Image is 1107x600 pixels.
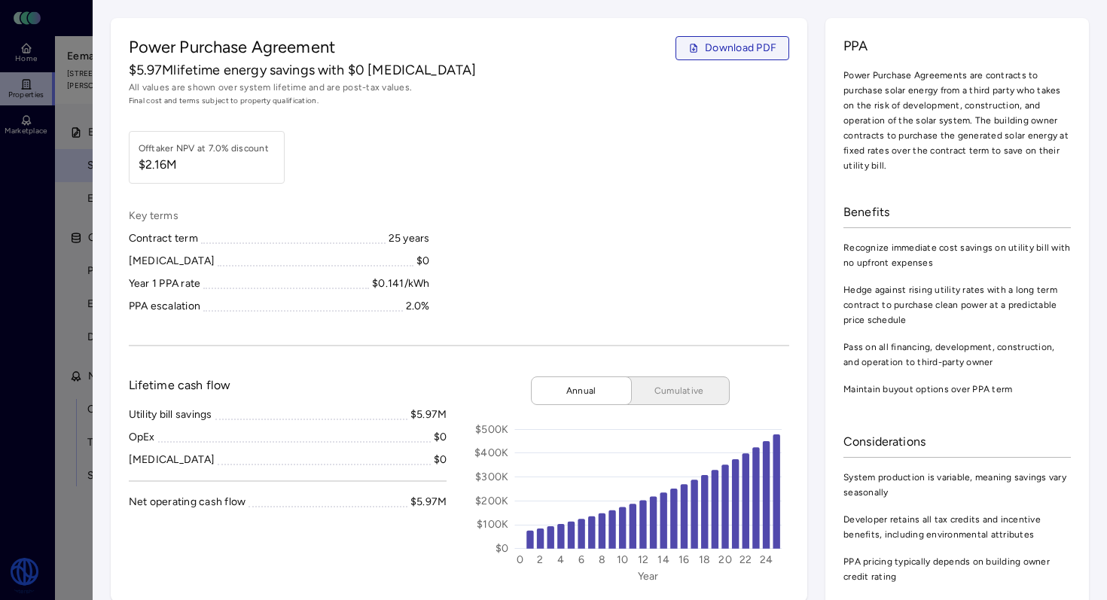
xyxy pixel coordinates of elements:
text: 8 [599,553,605,566]
div: Utility bill savings [129,407,212,423]
text: $0 [496,542,509,555]
div: $5.97M [410,407,447,423]
text: $200K [475,495,508,507]
text: 10 [617,553,629,566]
span: $2.16M [139,156,269,174]
span: PPA [843,36,1071,56]
div: [MEDICAL_DATA] [129,253,215,270]
text: Year [638,570,659,583]
div: $5.97M [410,494,447,510]
div: Year 1 PPA rate [129,276,201,292]
span: PPA pricing typically depends on building owner credit rating [843,554,1071,584]
span: Power Purchase Agreements are contracts to purchase solar energy from a third party who takes on ... [843,68,1071,173]
span: Lifetime cash flow [129,376,231,394]
div: [MEDICAL_DATA] [129,452,215,468]
text: $300K [475,471,508,483]
text: $500K [475,423,508,436]
button: Download PDF [675,36,789,60]
text: 6 [578,553,584,566]
text: 20 [719,553,733,566]
div: $0 [434,429,447,446]
text: 14 [658,553,670,566]
text: 18 [699,553,711,566]
span: Key terms [129,208,430,224]
text: $400K [474,446,508,459]
text: 0 [517,553,523,566]
text: 12 [638,553,649,566]
span: Annual [544,383,619,398]
span: System production is variable, meaning savings vary seasonally [843,470,1071,500]
div: OpEx [129,429,155,446]
text: 4 [557,553,564,566]
div: Offtaker NPV at 7.0% discount [139,141,269,156]
span: Final cost and terms subject to property qualification. [129,95,790,107]
div: Contract term [129,230,198,247]
div: 2.0% [406,298,430,315]
text: 22 [740,553,752,566]
div: PPA escalation [129,298,201,315]
span: Cumulative [642,383,717,398]
span: Pass on all financing, development, construction, and operation to third-party owner [843,340,1071,370]
div: $0 [416,253,430,270]
text: 2 [538,553,544,566]
span: Power Purchase Agreement [129,36,336,60]
span: Recognize immediate cost savings on utility bill with no upfront expenses [843,240,1071,270]
span: Download PDF [705,40,776,56]
text: 16 [679,553,690,566]
div: 25 years [389,230,430,247]
div: Benefits [843,197,1071,228]
span: Maintain buyout options over PPA term [843,382,1071,397]
div: Net operating cash flow [129,494,246,510]
text: 24 [760,553,773,566]
div: $0.141/kWh [372,276,430,292]
text: $100K [477,518,508,531]
span: Hedge against rising utility rates with a long term contract to purchase clean power at a predict... [843,282,1071,327]
span: All values are shown over system lifetime and are post-tax values. [129,80,790,95]
div: $0 [434,452,447,468]
div: Considerations [843,427,1071,458]
span: $5.97M lifetime energy savings with $0 [MEDICAL_DATA] [129,60,477,80]
span: Developer retains all tax credits and incentive benefits, including environmental attributes [843,512,1071,542]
